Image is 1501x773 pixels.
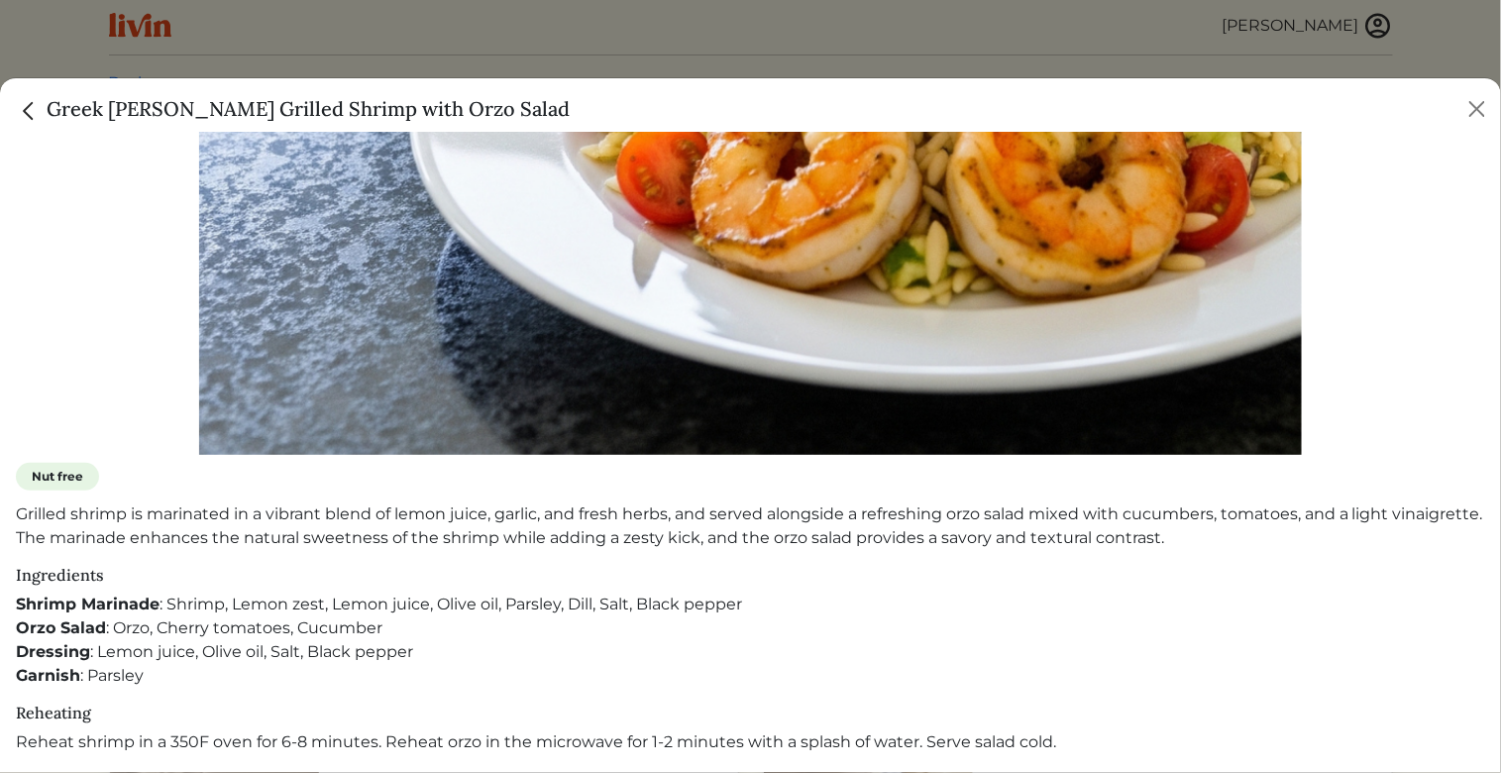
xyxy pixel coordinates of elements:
[16,616,1485,640] div: : Orzo, Cherry tomatoes, Cucumber
[16,642,90,661] strong: Dressing
[16,96,47,121] a: Close
[16,666,80,685] strong: Garnish
[16,664,1485,688] div: : Parsley
[16,98,42,124] img: back_caret-0738dc900bf9763b5e5a40894073b948e17d9601fd527fca9689b06ce300169f.svg
[16,502,1485,550] p: Grilled shrimp is marinated in a vibrant blend of lemon juice, garlic, and fresh herbs, and serve...
[16,595,160,613] strong: Shrimp Marinade
[16,593,1485,616] div: : Shrimp, Lemon zest, Lemon juice, Olive oil, Parsley, Dill, Salt, Black pepper
[16,94,570,124] h5: Greek [PERSON_NAME] Grilled Shrimp with Orzo Salad
[16,463,99,491] span: Nut free
[16,730,1485,754] p: Reheat shrimp in a 350F oven for 6-8 minutes. Reheat orzo in the microwave for 1-2 minutes with a...
[16,640,1485,664] div: : Lemon juice, Olive oil, Salt, Black pepper
[16,704,1485,722] h6: Reheating
[16,618,106,637] strong: Orzo Salad
[1461,93,1493,125] button: Close
[16,566,1485,585] h6: Ingredients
